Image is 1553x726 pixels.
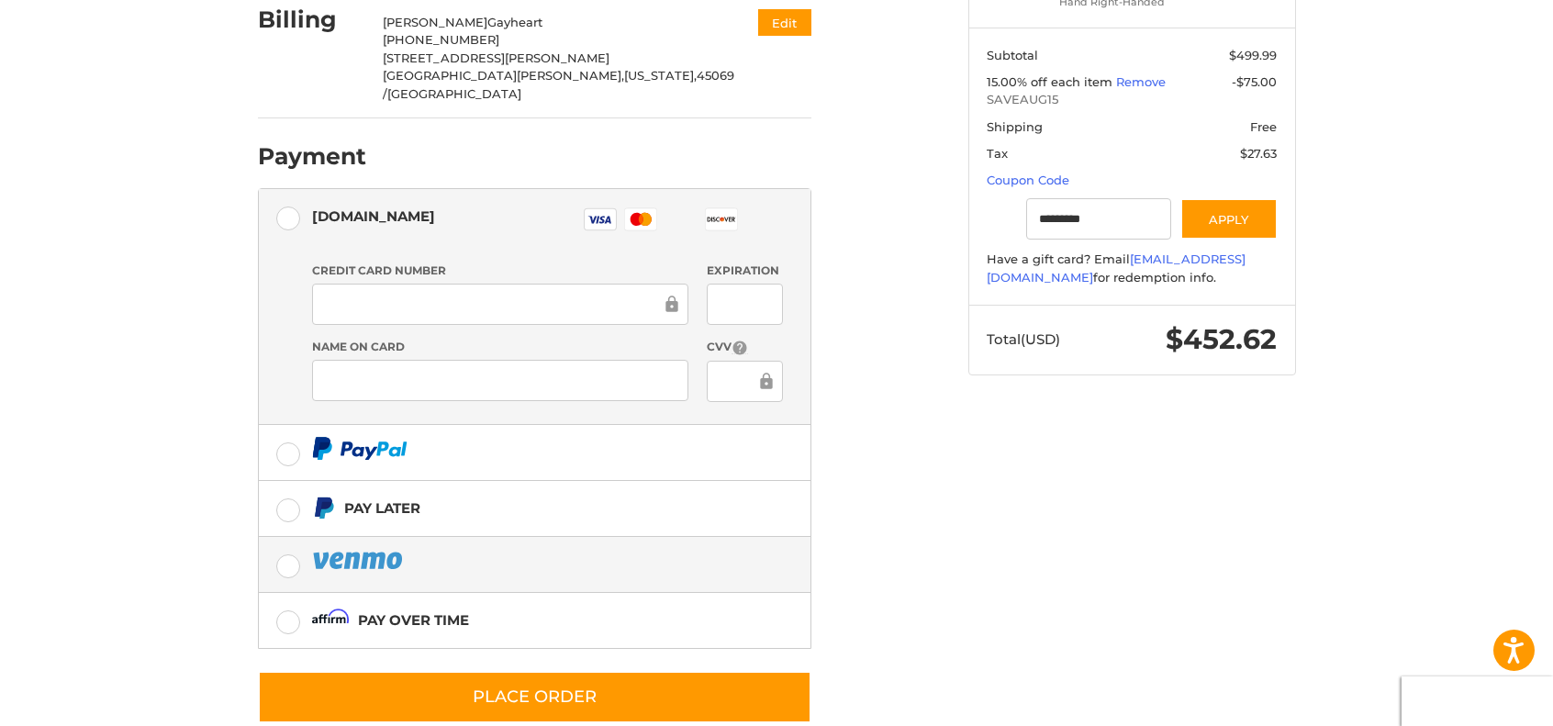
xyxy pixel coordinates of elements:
[1116,74,1166,89] a: Remove
[987,146,1008,161] span: Tax
[383,68,624,83] span: [GEOGRAPHIC_DATA][PERSON_NAME],
[383,15,487,29] span: [PERSON_NAME]
[258,6,365,34] h2: Billing
[383,32,499,47] span: [PHONE_NUMBER]
[312,437,408,460] img: PayPal icon
[987,48,1038,62] span: Subtotal
[383,50,609,65] span: [STREET_ADDRESS][PERSON_NAME]
[624,68,697,83] span: [US_STATE],
[987,119,1043,134] span: Shipping
[987,251,1246,285] a: [EMAIL_ADDRESS][DOMAIN_NAME]
[387,86,521,101] span: [GEOGRAPHIC_DATA]
[1180,198,1278,240] button: Apply
[312,201,435,231] div: [DOMAIN_NAME]
[344,493,420,523] div: Pay Later
[312,609,349,631] img: Affirm icon
[758,9,811,36] button: Edit
[1250,119,1277,134] span: Free
[383,68,734,101] span: 45069 /
[258,142,366,171] h2: Payment
[1240,146,1277,161] span: $27.63
[987,74,1116,89] span: 15.00% off each item
[1026,198,1171,240] input: Gift Certificate or Coupon Code
[987,330,1060,348] span: Total (USD)
[312,497,335,519] img: Pay Later icon
[707,262,783,279] label: Expiration
[1402,676,1553,726] iframe: Google Customer Reviews
[1232,74,1277,89] span: -$75.00
[312,549,406,572] img: PayPal icon
[1166,322,1277,356] span: $452.62
[258,671,811,723] button: Place Order
[487,15,542,29] span: Gayheart
[312,262,688,279] label: Credit Card Number
[707,339,783,356] label: CVV
[1229,48,1277,62] span: $499.99
[987,251,1277,286] div: Have a gift card? Email for redemption info.
[312,339,688,355] label: Name on Card
[987,173,1069,187] a: Coupon Code
[358,605,469,635] div: Pay over time
[987,91,1277,109] span: SAVEAUG15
